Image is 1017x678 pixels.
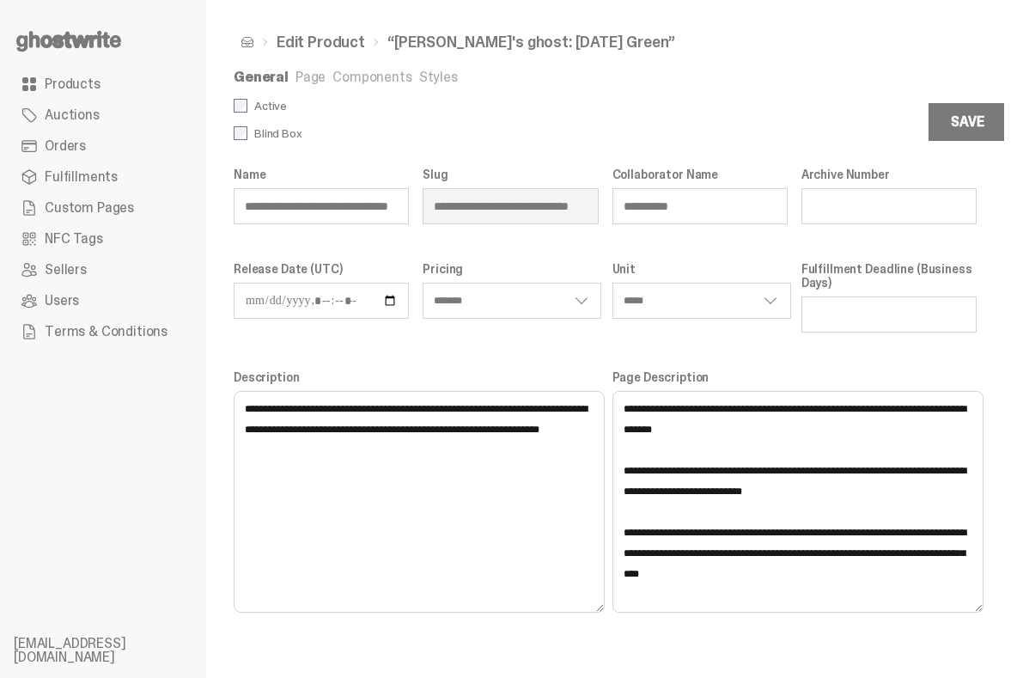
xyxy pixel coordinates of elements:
[612,370,977,384] label: Page Description
[234,126,247,140] input: Blind Box
[45,108,100,122] span: Auctions
[423,262,598,276] label: Pricing
[14,131,192,162] a: Orders
[234,99,606,113] label: Active
[45,294,79,308] span: Users
[14,192,192,223] a: Custom Pages
[801,168,977,181] label: Archive Number
[45,201,134,215] span: Custom Pages
[45,139,86,153] span: Orders
[419,68,458,86] a: Styles
[45,325,167,339] span: Terms & Conditions
[277,34,365,50] a: Edit Product
[612,262,788,276] label: Unit
[14,162,192,192] a: Fulfillments
[234,262,409,276] label: Release Date (UTC)
[929,103,1006,141] button: Save
[951,115,984,129] div: Save
[45,170,118,184] span: Fulfillments
[14,316,192,347] a: Terms & Conditions
[45,77,100,91] span: Products
[45,232,103,246] span: NFC Tags
[423,168,598,181] label: Slug
[365,34,675,50] li: “[PERSON_NAME]'s ghost: [DATE] Green”
[234,126,606,140] label: Blind Box
[14,637,220,664] li: [EMAIL_ADDRESS][DOMAIN_NAME]
[45,263,87,277] span: Sellers
[14,254,192,285] a: Sellers
[332,68,411,86] a: Components
[14,69,192,100] a: Products
[14,223,192,254] a: NFC Tags
[234,99,247,113] input: Active
[234,168,409,181] label: Name
[234,68,289,86] a: General
[801,262,977,290] label: Fulfillment Deadline (Business Days)
[234,370,599,384] label: Description
[612,168,788,181] label: Collaborator Name
[14,100,192,131] a: Auctions
[295,68,326,86] a: Page
[14,285,192,316] a: Users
